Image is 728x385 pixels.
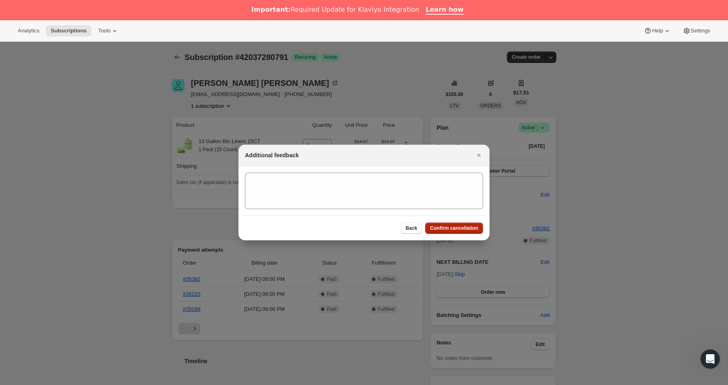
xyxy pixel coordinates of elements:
h2: Additional feedback [245,151,299,159]
span: Subscriptions [51,28,87,34]
span: Settings [691,28,710,34]
span: Back [406,225,417,231]
a: Learn how [426,6,464,15]
span: Tools [98,28,111,34]
span: Confirm cancellation [430,225,478,231]
span: Analytics [18,28,39,34]
button: Tools [93,25,123,36]
span: Help [652,28,663,34]
iframe: Intercom live chat [700,349,720,369]
button: Back [401,222,422,234]
b: Important: [251,6,291,13]
button: Help [639,25,676,36]
button: Subscriptions [46,25,92,36]
button: Confirm cancellation [425,222,483,234]
button: Analytics [13,25,44,36]
button: Settings [678,25,715,36]
button: Close [473,150,485,161]
div: Required Update for Klaviyo Integration [251,6,419,14]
